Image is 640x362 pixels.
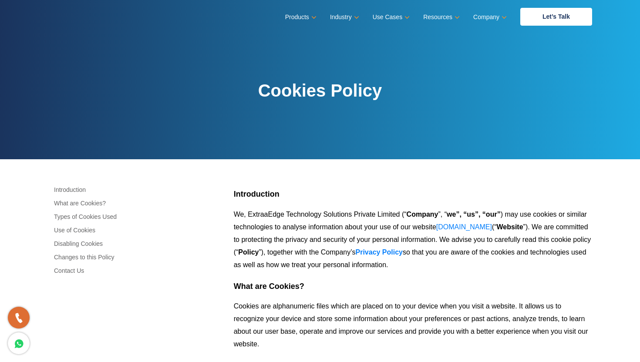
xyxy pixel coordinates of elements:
[407,211,438,218] b: Company
[497,223,523,231] b: Website
[48,212,163,221] a: Types of Cookies Used
[492,223,497,231] span: (“
[520,8,592,26] a: Let’s Talk
[234,211,407,218] span: We, ExtraaEdge Technology Solutions Private Limited (“
[285,11,315,23] a: Products
[234,248,586,268] span: so that you are aware of the cookies and technologies used as well as how we treat your personal ...
[234,223,591,256] span: ”). We are committed to protecting the privacy and security of your personal information. We advi...
[355,248,403,256] a: Privacy Policy
[447,211,501,218] b: we”, “us”, “our”
[234,185,592,199] h3: Introduction
[373,11,408,23] a: Use Cases
[48,239,163,248] a: Disabling Cookies
[436,223,492,231] a: [DOMAIN_NAME]
[48,226,163,235] a: Use of Cookies
[330,11,357,23] a: Industry
[258,81,382,100] b: Cookies Policy
[234,278,592,292] h3: What are Cookies?
[48,199,163,208] a: What are Cookies?
[48,253,163,262] a: Changes to this Policy
[48,266,163,275] a: Contact Us
[438,211,447,218] span: ”, “
[259,248,355,256] span: ”), together with the Company’s
[234,302,588,348] span: Cookies are alphanumeric files which are placed on to your device when you visit a website. It al...
[473,11,505,23] a: Company
[238,248,259,256] b: Policy
[48,185,163,194] a: Introduction
[423,11,458,23] a: Resources
[234,211,587,231] span: ) may use cookies or similar technologies to analyse information about your use of our website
